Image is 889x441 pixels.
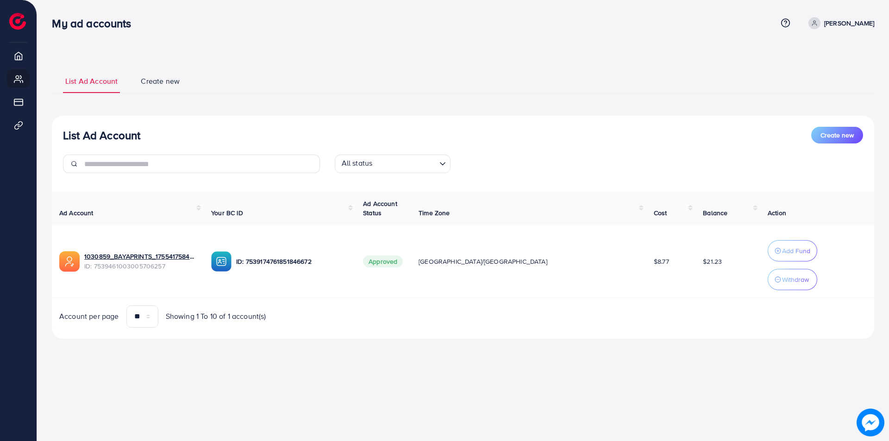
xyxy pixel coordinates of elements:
a: 1030859_BAYAPRINTS_1755417584619 [84,252,196,261]
img: image [857,409,884,436]
div: <span class='underline'>1030859_BAYAPRINTS_1755417584619</span></br>7539461003005706257 [84,252,196,271]
span: Create new [820,130,854,140]
img: logo [9,13,26,30]
button: Create new [811,127,863,143]
span: Account per page [59,311,119,322]
span: Your BC ID [211,208,243,217]
span: Ad Account [59,208,94,217]
span: Action [768,208,786,217]
span: $8.77 [654,257,669,266]
span: All status [340,156,375,171]
span: Approved [363,255,403,267]
p: ID: 7539174761851846672 [236,256,348,267]
span: Time Zone [419,208,450,217]
span: Balance [703,208,727,217]
div: Search for option [335,155,451,173]
p: Add Fund [782,245,810,256]
button: Withdraw [768,269,817,290]
p: Withdraw [782,274,809,285]
span: List Ad Account [65,76,118,87]
span: [GEOGRAPHIC_DATA]/[GEOGRAPHIC_DATA] [419,257,547,266]
span: ID: 7539461003005706257 [84,261,196,271]
span: Showing 1 To 10 of 1 account(s) [166,311,266,322]
input: Search for option [375,156,435,171]
span: Create new [141,76,180,87]
button: Add Fund [768,240,817,261]
h3: My ad accounts [52,17,138,30]
p: [PERSON_NAME] [824,18,874,29]
img: ic-ads-acc.e4c84228.svg [59,251,80,272]
span: Cost [654,208,667,217]
span: Ad Account Status [363,199,397,217]
span: $21.23 [703,257,722,266]
img: ic-ba-acc.ded83a64.svg [211,251,232,272]
a: [PERSON_NAME] [805,17,874,29]
h3: List Ad Account [63,129,140,142]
